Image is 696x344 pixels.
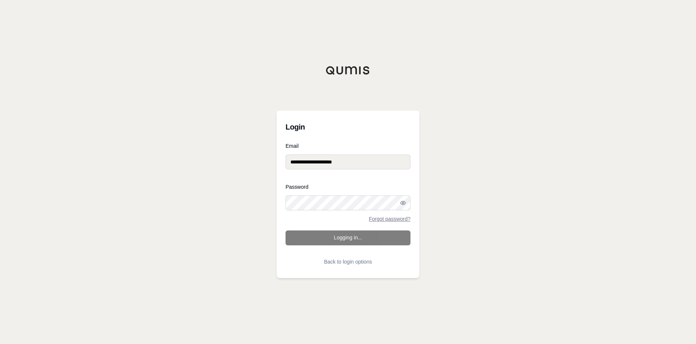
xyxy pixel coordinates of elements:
a: Forgot password? [369,216,410,222]
label: Email [286,143,410,149]
button: Back to login options [286,254,410,269]
label: Password [286,184,410,189]
img: Qumis [326,66,370,75]
h3: Login [286,120,410,134]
